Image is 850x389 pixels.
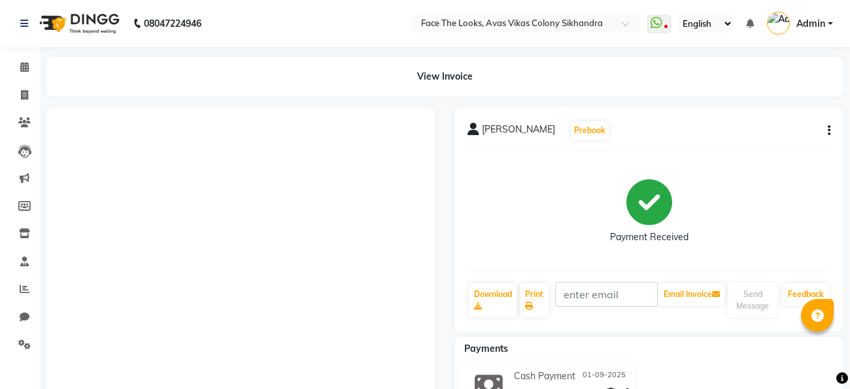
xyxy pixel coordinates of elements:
span: Payments [464,343,508,354]
button: Prebook [571,121,609,140]
button: Send Message [728,283,777,317]
a: Download [469,283,517,317]
span: Admin [796,17,825,31]
div: View Invoice [46,57,843,97]
span: 01-09-2025 [583,369,626,383]
span: Cash Payment [514,369,575,383]
div: Payment Received [610,230,688,244]
img: Admin [767,12,790,35]
a: Feedback [783,283,829,305]
a: Print [520,283,549,317]
iframe: chat widget [795,337,837,376]
img: logo [33,5,123,42]
b: 08047224946 [144,5,201,42]
input: enter email [555,282,658,307]
span: [PERSON_NAME] [482,123,555,141]
button: Email Invoice [658,283,725,305]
